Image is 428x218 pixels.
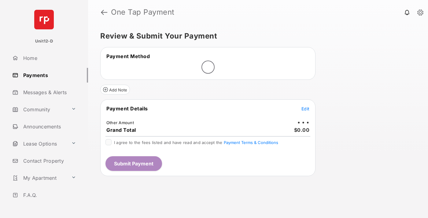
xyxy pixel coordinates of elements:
a: Contact Property [10,153,88,168]
button: Edit [301,105,309,112]
span: Payment Details [106,105,148,112]
strong: One Tap Payment [111,9,175,16]
span: Edit [301,106,309,111]
a: F.A.Q. [10,188,88,202]
span: I agree to the fees listed and have read and accept the [114,140,278,145]
p: Unit12-D [35,38,53,44]
span: Grand Total [106,127,136,133]
a: Messages & Alerts [10,85,88,100]
button: Add Note [100,85,130,94]
span: Payment Method [106,53,150,59]
h5: Review & Submit Your Payment [100,32,411,40]
a: Community [10,102,69,117]
td: Other Amount [106,120,134,125]
a: Payments [10,68,88,83]
button: I agree to the fees listed and have read and accept the [224,140,278,145]
span: $0.00 [294,127,310,133]
a: Lease Options [10,136,69,151]
button: Submit Payment [105,156,162,171]
a: My Apartment [10,171,69,185]
a: Announcements [10,119,88,134]
img: svg+xml;base64,PHN2ZyB4bWxucz0iaHR0cDovL3d3dy53My5vcmcvMjAwMC9zdmciIHdpZHRoPSI2NCIgaGVpZ2h0PSI2NC... [34,10,54,29]
a: Home [10,51,88,65]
